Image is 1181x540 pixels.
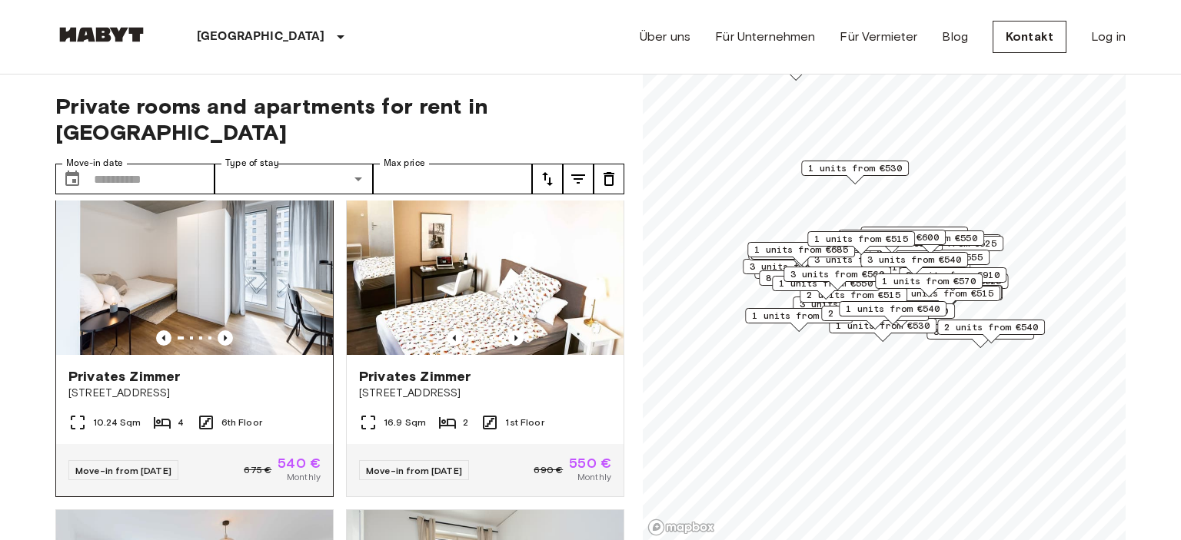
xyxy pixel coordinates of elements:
span: 690 € [534,463,563,477]
div: Map marker [838,230,946,253]
a: Marketing picture of unit DE-04-005-003-01HFPrevious imagePrevious imagePrivates Zimmer[STREET_AD... [346,170,624,497]
span: 550 € [569,456,611,470]
span: 1st Floor [505,416,544,429]
div: Map marker [875,273,983,297]
button: Previous image [447,330,462,346]
span: Monthly [577,470,611,484]
img: Habyt [55,27,148,42]
button: tune [532,164,563,194]
a: Kontakt [993,21,1066,53]
div: Map marker [860,252,968,276]
a: Mapbox logo [647,518,715,536]
div: Map marker [896,273,1009,297]
span: 1 units from €530 [808,161,902,175]
span: 3 units from €560 [790,267,884,281]
div: Map marker [783,267,891,290]
span: 1 units from €470 [752,309,846,323]
label: Move-in date [66,157,123,170]
a: Für Vermieter [840,28,917,46]
span: 2 units from €540 [944,320,1038,334]
div: Map marker [839,301,946,325]
a: Blog [942,28,968,46]
img: Marketing picture of unit DE-04-005-003-01HF [347,171,624,355]
div: Map marker [743,259,850,283]
button: tune [594,164,624,194]
span: 2 units from €600 [845,230,939,244]
div: Map marker [772,276,880,300]
span: 6th Floor [221,416,262,429]
span: 2 [463,416,468,429]
button: tune [563,164,594,194]
label: Type of stay [225,157,279,170]
div: Map marker [829,318,936,342]
p: [GEOGRAPHIC_DATA] [197,28,325,46]
span: 540 € [278,456,321,470]
span: 4 units from €525 [903,237,996,250]
span: 2 units from €550 [883,231,977,245]
span: 675 € [244,463,271,477]
button: Previous image [156,330,171,346]
span: Private rooms and apartments for rent in [GEOGRAPHIC_DATA] [55,93,624,145]
span: Move-in from [DATE] [75,465,171,476]
div: Map marker [759,270,867,294]
span: [STREET_ADDRESS] [359,386,611,401]
a: Log in [1091,28,1126,46]
span: 8 units from €515 [766,271,860,285]
span: Move-in from [DATE] [366,465,462,476]
div: Map marker [860,227,968,250]
span: 10.24 Sqm [93,416,141,429]
span: 1 units from €540 [846,302,940,316]
span: Monthly [287,470,321,484]
span: 3 units from €540 [867,253,961,267]
span: 2 units from €550 [867,227,961,241]
div: Map marker [893,286,1000,310]
img: Marketing picture of unit DE-04-037-027-01Q [56,171,333,355]
span: 4 [178,416,184,429]
span: 1 units from €540 [854,304,948,318]
button: Choose date [57,164,88,194]
span: 2 units from €515 [900,287,993,300]
span: 1 units from €550 [779,277,873,290]
span: 1 units from €515 [814,232,908,246]
span: 1 units from €570 [882,274,976,288]
div: Map marker [801,161,909,184]
div: Map marker [937,320,1045,343]
span: Privates Zimmer [359,367,471,386]
label: Max price [384,157,425,170]
div: Map marker [745,308,853,332]
div: Map marker [807,231,915,255]
a: Über uns [640,28,690,46]
span: 9 units from €910 [906,268,1000,282]
span: 2 units from €555 [889,250,983,264]
span: 16.9 Sqm [384,416,426,429]
span: 1 units from €685 [754,243,848,257]
div: Map marker [821,306,929,330]
span: 2 units from €550 [828,306,922,320]
a: Für Unternehmen [715,28,815,46]
button: Previous image [218,330,233,346]
span: Privates Zimmer [68,367,180,386]
div: Map marker [747,242,855,266]
span: [STREET_ADDRESS] [68,386,321,401]
a: Marketing picture of unit DE-04-037-027-01QPrevious imagePrevious imagePrivates Zimmer[STREET_ADD... [55,170,334,497]
button: Previous image [508,330,524,346]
